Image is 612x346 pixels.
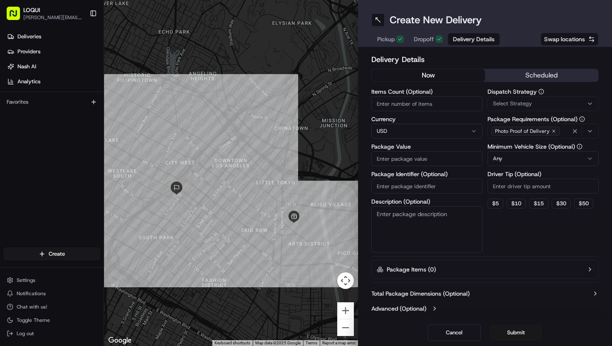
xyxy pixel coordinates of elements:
[488,199,503,209] button: $5
[49,250,65,258] span: Create
[337,319,354,336] button: Zoom out
[493,100,532,107] span: Select Strategy
[17,48,40,55] span: Providers
[538,89,544,95] button: Dispatch Strategy
[3,328,100,339] button: Log out
[488,116,599,122] label: Package Requirements (Optional)
[371,89,483,95] label: Items Count (Optional)
[387,265,436,274] label: Package Items ( 0 )
[371,144,483,149] label: Package Value
[17,129,23,136] img: 1736555255976-a54dd68f-1ca7-489b-9aae-adbdc363a1c4
[62,129,65,136] span: •
[59,184,101,190] a: Powered byPylon
[507,199,526,209] button: $10
[371,54,599,65] h2: Delivery Details
[428,324,481,341] button: Cancel
[371,199,483,204] label: Description (Optional)
[8,121,22,134] img: Regen Pajulas
[453,35,495,43] span: Delivery Details
[371,179,483,194] input: Enter package identifier
[3,314,100,326] button: Toggle Theme
[17,78,40,85] span: Analytics
[8,108,56,115] div: Past conversations
[79,164,134,172] span: API Documentation
[372,69,485,82] button: now
[495,128,550,134] span: Photo Proof of Delivery
[67,160,137,175] a: 💻API Documentation
[371,289,470,298] label: Total Package Dimensions (Optional)
[8,33,152,47] p: Welcome 👋
[83,184,101,190] span: Pylon
[337,302,354,319] button: Zoom in
[23,6,40,14] button: LOQUI
[3,301,100,313] button: Chat with us!
[577,144,582,149] button: Minimum Vehicle Size (Optional)
[106,335,134,346] img: Google
[544,35,585,43] span: Swap locations
[3,95,100,109] div: Favorites
[552,199,571,209] button: $30
[5,160,67,175] a: 📗Knowledge Base
[3,45,104,58] a: Providers
[3,60,104,73] a: Nash AI
[17,290,46,297] span: Notifications
[3,75,104,88] a: Analytics
[8,8,25,25] img: Nash
[377,35,395,43] span: Pickup
[390,13,482,27] h1: Create New Delivery
[67,129,84,136] span: [DATE]
[371,151,483,166] input: Enter package value
[371,96,483,111] input: Enter number of items
[371,289,599,298] button: Total Package Dimensions (Optional)
[306,341,317,345] a: Terms (opens in new tab)
[142,82,152,92] button: Start new chat
[3,30,104,43] a: Deliveries
[17,330,34,337] span: Log out
[488,89,599,95] label: Dispatch Strategy
[488,96,599,111] button: Select Strategy
[106,335,134,346] a: Open this area in Google Maps (opens a new window)
[371,260,599,279] button: Package Items (0)
[28,80,137,88] div: Start new chat
[22,54,137,62] input: Clear
[540,32,599,46] button: Swap locations
[17,63,36,70] span: Nash AI
[371,116,483,122] label: Currency
[3,247,100,261] button: Create
[3,288,100,299] button: Notifications
[255,341,301,345] span: Map data ©2025 Google
[371,304,599,313] button: Advanced (Optional)
[8,80,23,95] img: 1736555255976-a54dd68f-1ca7-489b-9aae-adbdc363a1c4
[17,317,50,324] span: Toggle Theme
[488,144,599,149] label: Minimum Vehicle Size (Optional)
[371,304,426,313] label: Advanced (Optional)
[23,14,83,21] button: [PERSON_NAME][EMAIL_ADDRESS][DOMAIN_NAME]
[322,341,356,345] a: Report a map error
[488,124,599,139] button: Photo Proof of Delivery
[129,107,152,117] button: See all
[371,171,483,177] label: Package Identifier (Optional)
[26,129,61,136] span: Regen Pajulas
[529,199,548,209] button: $15
[574,199,593,209] button: $50
[70,164,77,171] div: 💻
[214,340,250,346] button: Keyboard shortcuts
[28,88,105,95] div: We're available if you need us!
[488,171,599,177] label: Driver Tip (Optional)
[17,33,41,40] span: Deliveries
[485,69,598,82] button: scheduled
[414,35,434,43] span: Dropoff
[489,324,542,341] button: Submit
[488,179,599,194] input: Enter driver tip amount
[17,277,35,284] span: Settings
[579,116,585,122] button: Package Requirements (Optional)
[3,274,100,286] button: Settings
[17,164,64,172] span: Knowledge Base
[337,272,354,289] button: Map camera controls
[8,164,15,171] div: 📗
[17,304,47,310] span: Chat with us!
[3,3,86,23] button: LOQUI[PERSON_NAME][EMAIL_ADDRESS][DOMAIN_NAME]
